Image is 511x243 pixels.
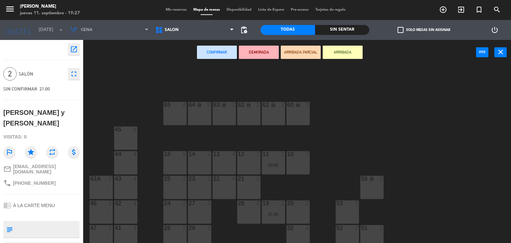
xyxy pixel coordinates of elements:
div: [PERSON_NAME] y [PERSON_NAME] [3,107,80,129]
i: repeat [46,146,58,158]
button: Confirmar [197,46,237,59]
span: Mapa de mesas [190,8,223,12]
div: 2 [207,102,211,108]
span: Disponibilidad [223,8,255,12]
div: 4 [133,200,137,206]
i: arrow_drop_down [57,26,65,34]
div: 2 [109,200,113,206]
span: Salón [165,28,179,32]
div: 20:00 [262,163,285,167]
div: 2 [306,102,310,108]
div: 2 [109,225,113,231]
span: [PHONE_NUMBER] [13,180,56,186]
div: 4 [133,176,137,182]
div: 2 [256,176,260,182]
button: fullscreen [68,68,80,80]
span: pending_actions [240,26,248,34]
button: close [494,47,507,57]
div: 2 [207,200,211,206]
i: lock [246,102,252,108]
div: 2 [207,151,211,157]
span: Tarjetas de regalo [312,8,349,12]
div: 4 [306,225,310,231]
div: 2 [380,176,384,182]
div: 2 [355,225,359,231]
div: 53 [336,200,337,206]
i: power_input [478,48,486,56]
div: 22 [213,176,214,182]
span: Lista de Espera [255,8,287,12]
div: 63 [213,102,214,108]
i: search [493,6,501,14]
div: 4 [232,176,236,182]
span: [EMAIL_ADDRESS][DOMAIN_NAME] [13,164,80,174]
div: 2 [306,200,310,206]
div: 2 [281,151,285,157]
i: outlined_flag [3,146,15,158]
div: 52 [336,225,337,231]
div: 2 [183,200,187,206]
div: 2 [281,102,285,108]
div: 4 [183,102,187,108]
div: 2 [256,102,260,108]
span: Cena [81,28,92,32]
i: lock [270,102,276,108]
i: lock [295,102,301,108]
div: 2 [109,176,113,182]
div: 20 [287,200,287,206]
i: open_in_new [70,45,78,53]
div: 2 [281,200,285,206]
div: 2 [256,200,260,206]
span: Pre-acceso [287,8,312,12]
i: lock [221,102,227,108]
i: fullscreen [70,70,78,78]
label: Solo mesas sin asignar [398,27,450,33]
i: mail_outline [3,165,11,173]
div: 2 [207,176,211,182]
div: 32 [287,225,287,231]
div: 13 [213,151,214,157]
i: attach_money [68,146,80,158]
span: Mis reservas [162,8,190,12]
span: check_box_outline_blank [398,27,404,33]
button: open_in_new [68,43,80,55]
div: 4 [133,225,137,231]
i: menu [5,4,15,14]
span: Salón [19,70,65,78]
button: ARRIBADA [323,46,363,59]
i: lock [369,176,375,181]
button: DEMORADA [239,46,279,59]
i: subject [6,226,13,233]
div: Todas [260,25,315,35]
div: 4 [133,151,137,157]
div: 2 [232,102,236,108]
div: 43A [90,176,90,182]
i: power_settings_new [491,26,499,34]
button: menu [5,4,15,16]
button: power_input [476,47,488,57]
div: 2 [183,225,187,231]
div: 2 [183,176,187,182]
span: 21:00 [40,86,50,92]
div: 60 [287,102,287,108]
